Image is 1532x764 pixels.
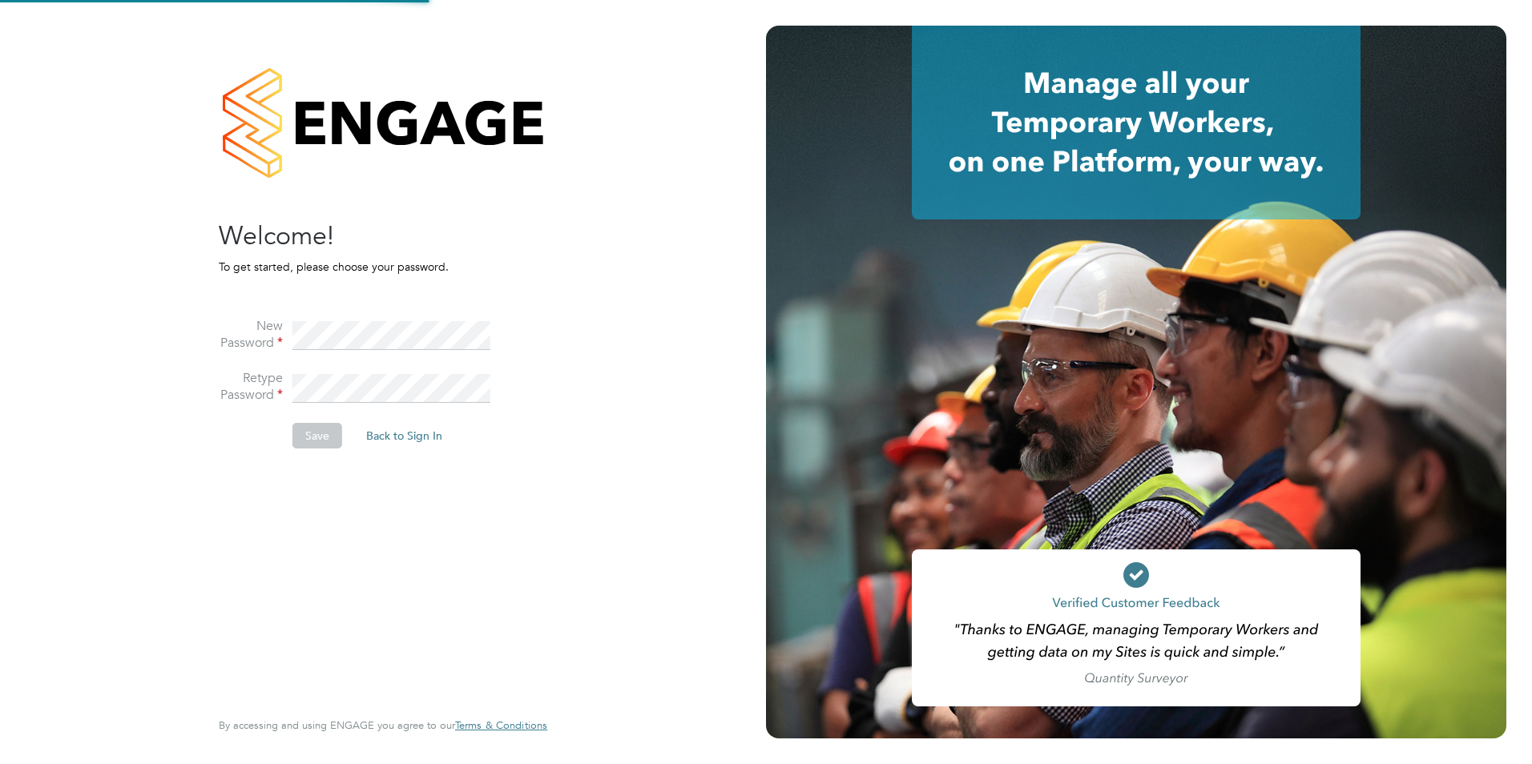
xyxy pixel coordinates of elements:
span: By accessing and using ENGAGE you agree to our [219,718,547,732]
button: Back to Sign In [353,423,455,448]
h2: Welcome! [219,219,531,253]
label: Retype Password [219,370,283,404]
button: Save [292,423,342,448]
label: New Password [219,318,283,352]
a: Terms & Conditions [455,719,547,732]
p: To get started, please choose your password. [219,259,531,274]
